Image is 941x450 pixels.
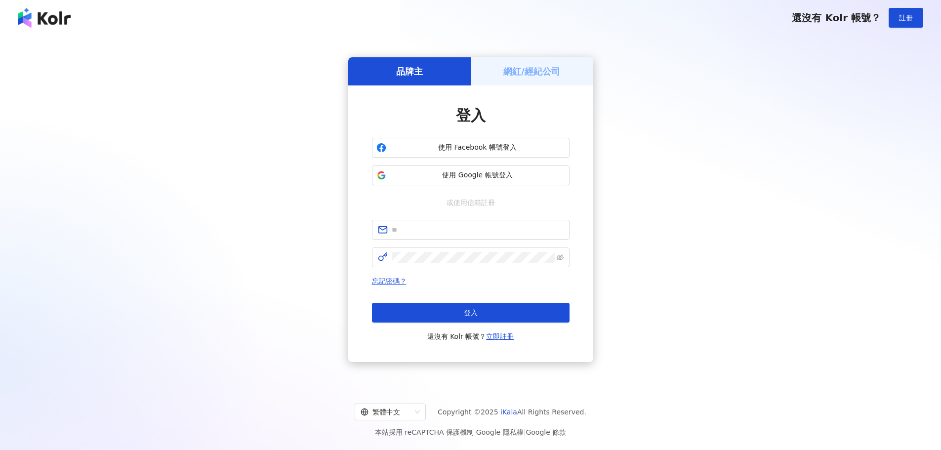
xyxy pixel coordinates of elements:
[372,165,570,185] button: 使用 Google 帳號登入
[361,404,411,420] div: 繁體中文
[438,406,586,418] span: Copyright © 2025 All Rights Reserved.
[486,332,514,340] a: 立即註冊
[464,309,478,317] span: 登入
[474,428,476,436] span: |
[889,8,923,28] button: 註冊
[440,197,502,208] span: 或使用信箱註冊
[476,428,524,436] a: Google 隱私權
[456,107,486,124] span: 登入
[390,170,565,180] span: 使用 Google 帳號登入
[500,408,517,416] a: iKala
[372,277,407,285] a: 忘記密碼？
[526,428,566,436] a: Google 條款
[375,426,566,438] span: 本站採用 reCAPTCHA 保護機制
[557,254,564,261] span: eye-invisible
[427,330,514,342] span: 還沒有 Kolr 帳號？
[372,303,570,323] button: 登入
[372,138,570,158] button: 使用 Facebook 帳號登入
[503,65,560,78] h5: 網紅/經紀公司
[524,428,526,436] span: |
[18,8,71,28] img: logo
[792,12,881,24] span: 還沒有 Kolr 帳號？
[390,143,565,153] span: 使用 Facebook 帳號登入
[899,14,913,22] span: 註冊
[396,65,423,78] h5: 品牌主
